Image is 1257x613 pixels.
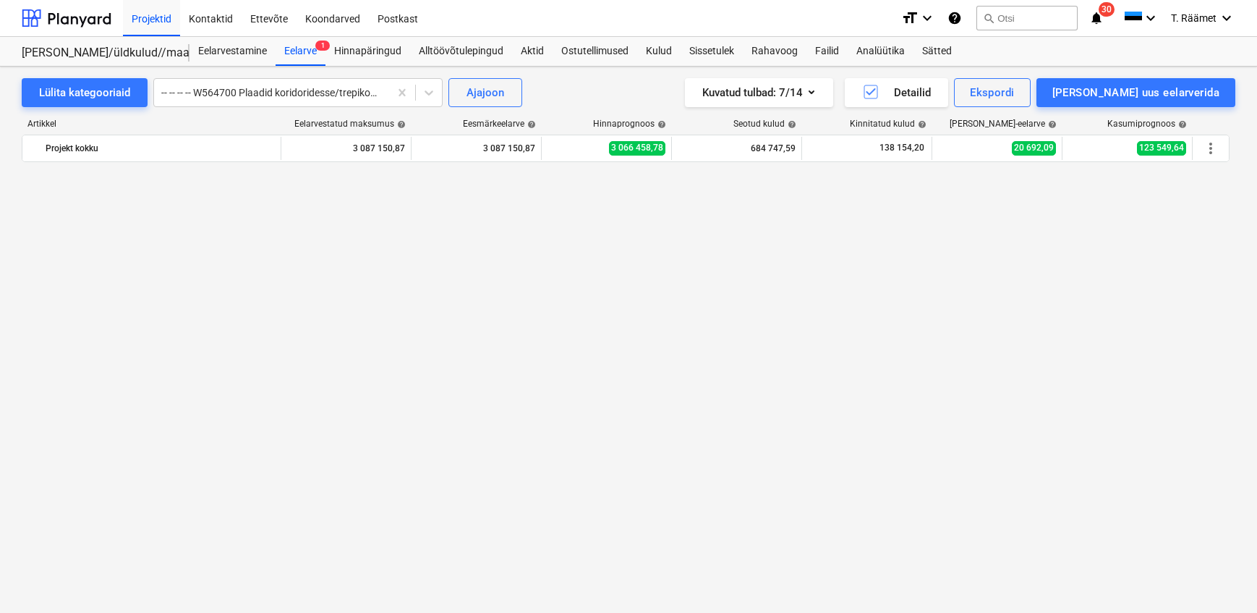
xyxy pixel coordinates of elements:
[862,83,931,102] div: Detailid
[448,78,522,107] button: Ajajoon
[1052,83,1219,102] div: [PERSON_NAME] uus eelarverida
[845,78,948,107] button: Detailid
[1107,119,1187,129] div: Kasumiprognoos
[878,142,926,154] span: 138 154,20
[685,78,833,107] button: Kuvatud tulbad:7/14
[1137,141,1186,155] span: 123 549,64
[294,119,406,129] div: Eelarvestatud maksumus
[850,119,926,129] div: Kinnitatud kulud
[915,120,926,129] span: help
[681,37,743,66] a: Sissetulek
[22,46,172,61] div: [PERSON_NAME]/üldkulud//maatööd (2101817//2101766)
[593,119,666,129] div: Hinnaprognoos
[524,120,536,129] span: help
[983,12,994,24] span: search
[678,137,796,160] div: 684 747,59
[287,137,405,160] div: 3 087 150,87
[913,37,960,66] a: Sätted
[743,37,806,66] a: Rahavoog
[46,137,275,160] div: Projekt kokku
[276,37,325,66] a: Eelarve1
[702,83,816,102] div: Kuvatud tulbad : 7/14
[1142,9,1159,27] i: keyboard_arrow_down
[1175,120,1187,129] span: help
[976,6,1078,30] button: Otsi
[1045,120,1057,129] span: help
[22,78,148,107] button: Lülita kategooriaid
[954,78,1030,107] button: Ekspordi
[637,37,681,66] a: Kulud
[1099,2,1115,17] span: 30
[463,119,536,129] div: Eesmärkeelarve
[901,9,919,27] i: format_size
[806,37,848,66] a: Failid
[733,119,796,129] div: Seotud kulud
[970,83,1014,102] div: Ekspordi
[947,9,962,27] i: Abikeskus
[325,37,410,66] a: Hinnapäringud
[22,119,282,129] div: Artikkel
[1036,78,1235,107] button: [PERSON_NAME] uus eelarverida
[315,41,330,51] span: 1
[410,37,512,66] a: Alltöövõtulepingud
[1218,9,1235,27] i: keyboard_arrow_down
[1185,544,1257,613] iframe: Chat Widget
[512,37,553,66] a: Aktid
[39,83,130,102] div: Lülita kategooriaid
[1171,12,1216,24] span: T. Räämet
[655,120,666,129] span: help
[466,83,504,102] div: Ajajoon
[848,37,913,66] a: Analüütika
[394,120,406,129] span: help
[609,141,665,155] span: 3 066 458,78
[919,9,936,27] i: keyboard_arrow_down
[950,119,1057,129] div: [PERSON_NAME]-eelarve
[417,137,535,160] div: 3 087 150,87
[1202,140,1219,157] span: Rohkem tegevusi
[276,37,325,66] div: Eelarve
[1012,141,1056,155] span: 20 692,09
[785,120,796,129] span: help
[1089,9,1104,27] i: notifications
[189,37,276,66] a: Eelarvestamine
[553,37,637,66] a: Ostutellimused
